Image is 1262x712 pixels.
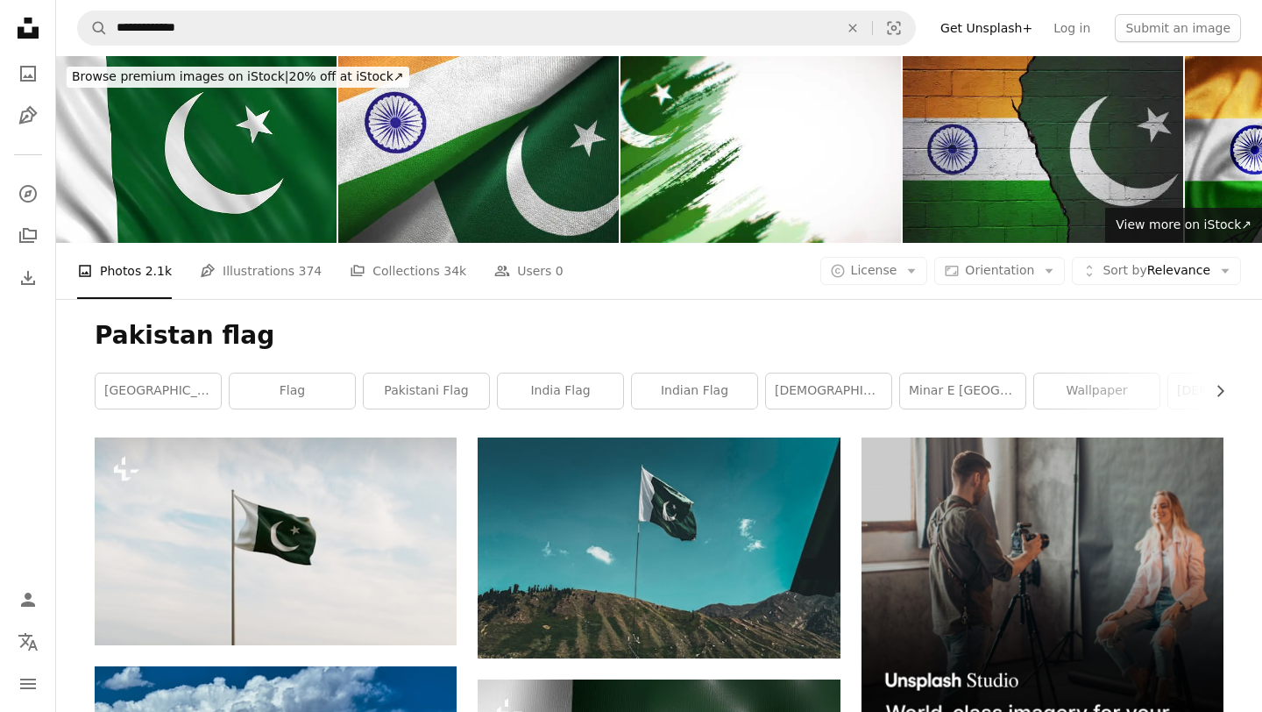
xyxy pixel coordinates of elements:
[620,56,901,243] img: Pakistani flag paint brush on white background, The concept of Pakistan, drawing, brushstroke, gr...
[338,56,619,243] img: Pakistan and India two flags together textile cloth fabric texture
[1105,208,1262,243] a: View more on iStock↗
[1116,217,1251,231] span: View more on iStock ↗
[95,320,1223,352] h1: Pakistan flag
[200,243,322,299] a: Illustrations 374
[934,257,1065,285] button: Orientation
[11,666,46,701] button: Menu
[478,539,840,555] a: a flag flying on top of a mountain
[478,438,840,658] img: a flag flying on top of a mountain
[11,582,46,617] a: Log in / Sign up
[1102,262,1210,280] span: Relevance
[11,98,46,133] a: Illustrations
[556,261,564,281] span: 0
[1102,263,1146,277] span: Sort by
[1204,374,1223,409] button: scroll list to the right
[95,438,457,644] img: a flag flying in the wind on a cloudy day
[965,263,1034,277] span: Orientation
[56,56,420,98] a: Browse premium images on iStock|20% off at iStock↗
[350,243,466,299] a: Collections 34k
[443,261,466,281] span: 34k
[11,56,46,91] a: Photos
[833,11,872,45] button: Clear
[851,263,897,277] span: License
[873,11,915,45] button: Visual search
[72,69,404,83] span: 20% off at iStock ↗
[820,257,928,285] button: License
[900,374,1025,409] a: minar e [GEOGRAPHIC_DATA]
[11,260,46,295] a: Download History
[766,374,891,409] a: [DEMOGRAPHIC_DATA]
[930,14,1043,42] a: Get Unsplash+
[72,69,288,83] span: Browse premium images on iStock |
[11,218,46,253] a: Collections
[494,243,564,299] a: Users 0
[11,176,46,211] a: Explore
[96,374,221,409] a: [GEOGRAPHIC_DATA]
[632,374,757,409] a: indian flag
[903,56,1183,243] img: India vs Pakistan
[77,11,916,46] form: Find visuals sitewide
[498,374,623,409] a: india flag
[78,11,108,45] button: Search Unsplash
[1115,14,1241,42] button: Submit an image
[364,374,489,409] a: pakistani flag
[1043,14,1101,42] a: Log in
[11,624,46,659] button: Language
[1034,374,1159,409] a: wallpaper
[95,533,457,549] a: a flag flying in the wind on a cloudy day
[299,261,323,281] span: 374
[1072,257,1241,285] button: Sort byRelevance
[230,374,355,409] a: flag
[56,56,337,243] img: pakistan flag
